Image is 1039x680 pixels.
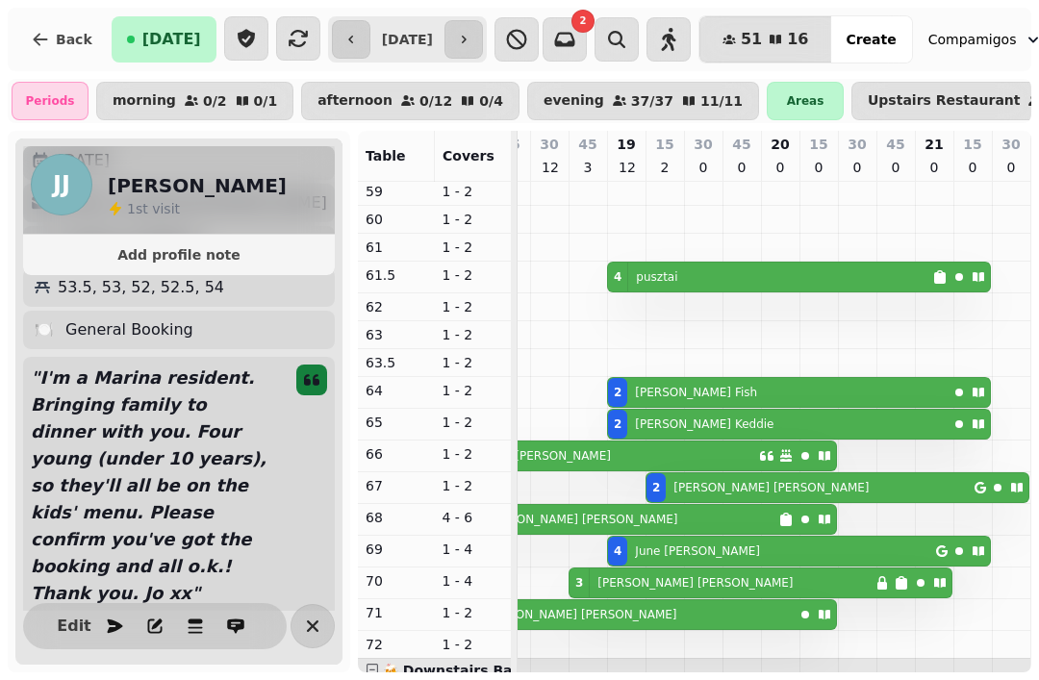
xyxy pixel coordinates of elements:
[657,158,672,177] p: 2
[1003,158,1019,177] p: 0
[925,135,943,154] p: 21
[848,135,866,154] p: 30
[366,238,427,257] p: 61
[366,148,406,164] span: Table
[741,32,762,47] span: 51
[443,571,504,591] p: 1 - 4
[771,135,789,154] p: 20
[203,94,227,108] p: 0 / 2
[617,135,635,154] p: 19
[540,135,558,154] p: 30
[811,158,826,177] p: 0
[366,297,427,316] p: 62
[1001,135,1020,154] p: 30
[868,93,1021,109] p: Upstairs Restaurant
[636,269,677,285] p: pusztai
[482,512,677,527] p: [PERSON_NAME] [PERSON_NAME]
[443,182,504,201] p: 1 - 2
[694,135,712,154] p: 30
[575,575,583,591] div: 3
[787,32,808,47] span: 16
[809,135,827,154] p: 15
[965,158,980,177] p: 0
[108,172,287,199] h2: [PERSON_NAME]
[635,385,757,400] p: [PERSON_NAME] Fish
[112,16,216,63] button: [DATE]
[382,663,559,678] span: 🍻 Downstairs Bar Area
[366,540,427,559] p: 69
[63,618,86,634] span: Edit
[926,158,942,177] p: 0
[579,16,586,26] span: 2
[542,158,557,177] p: 12
[366,508,427,527] p: 68
[544,93,604,109] p: evening
[696,158,711,177] p: 0
[366,381,427,400] p: 64
[136,201,152,216] span: st
[443,353,504,372] p: 1 - 2
[479,94,503,108] p: 0 / 4
[888,158,903,177] p: 0
[732,135,750,154] p: 45
[443,238,504,257] p: 1 - 2
[443,325,504,344] p: 1 - 2
[849,158,865,177] p: 0
[301,82,519,120] button: afternoon0/120/4
[443,297,504,316] p: 1 - 2
[366,325,427,344] p: 63
[366,635,427,654] p: 72
[56,33,92,46] span: Back
[58,276,224,299] p: 53.5, 53, 52, 52.5, 54
[53,173,70,196] span: JJ
[578,135,596,154] p: 45
[443,444,504,464] p: 1 - 2
[928,30,1017,49] span: Compamigos
[635,543,760,559] p: June [PERSON_NAME]
[443,540,504,559] p: 1 - 4
[366,413,427,432] p: 65
[142,32,201,47] span: [DATE]
[443,476,504,495] p: 1 - 2
[366,571,427,591] p: 70
[631,94,673,108] p: 37 / 37
[699,16,832,63] button: 5116
[597,575,793,591] p: [PERSON_NAME] [PERSON_NAME]
[65,318,193,341] p: General Booking
[673,480,869,495] p: [PERSON_NAME] [PERSON_NAME]
[767,82,844,120] div: Areas
[614,385,621,400] div: 2
[443,265,504,285] p: 1 - 2
[652,480,660,495] div: 2
[366,210,427,229] p: 60
[655,135,673,154] p: 15
[443,210,504,229] p: 1 - 2
[635,416,773,432] p: [PERSON_NAME] Keddie
[734,158,749,177] p: 0
[846,33,896,46] span: Create
[443,381,504,400] p: 1 - 2
[443,603,504,622] p: 1 - 2
[527,82,759,120] button: evening37/3711/11
[443,508,504,527] p: 4 - 6
[580,158,596,177] p: 3
[15,16,108,63] button: Back
[366,182,427,201] p: 59
[254,94,278,108] p: 0 / 1
[113,93,176,109] p: morning
[481,607,676,622] p: [PERSON_NAME] [PERSON_NAME]
[35,318,54,341] p: 🍽️
[55,607,93,645] button: Edit
[317,93,393,109] p: afternoon
[366,444,427,464] p: 66
[366,265,427,285] p: 61.5
[12,82,89,120] div: Periods
[614,416,621,432] div: 2
[443,413,504,432] p: 1 - 2
[619,158,634,177] p: 12
[830,16,911,63] button: Create
[614,543,621,559] div: 4
[614,269,621,285] div: 4
[127,201,136,216] span: 1
[963,135,981,154] p: 15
